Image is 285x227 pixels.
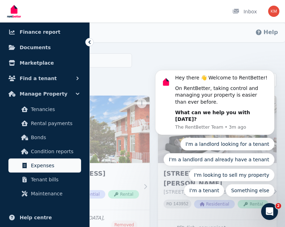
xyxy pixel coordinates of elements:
span: Maintenance [31,189,78,198]
button: Find a tenant [6,71,84,85]
button: More options [137,98,147,108]
img: RentBetter [6,2,22,20]
a: Rental payments [8,116,81,130]
iframe: Intercom notifications message [145,8,285,208]
a: Condition reports [8,144,81,158]
a: Marketplace [6,56,84,70]
span: Help centre [20,213,52,222]
span: Tenancies [31,105,78,113]
div: Inbox [232,8,257,15]
span: Manage Property [20,90,67,98]
span: Finance report [20,28,60,36]
iframe: Intercom live chat [261,203,278,220]
a: Tenant bills [8,173,81,187]
span: Marketplace [20,59,54,67]
span: Documents [20,43,51,52]
a: Expenses [8,158,81,173]
a: Help centre [6,210,84,225]
span: Condition reports [31,147,78,156]
a: Maintenance [8,187,81,201]
img: Kate MacKinnon [268,6,279,17]
span: Find a tenant [20,74,57,83]
span: Rental payments [31,119,78,128]
a: 13/50 Botanic Road, Mosman[STREET_ADDRESS][STREET_ADDRESS]PID 14323ResidentialRental [31,96,150,210]
a: Documents [6,40,84,54]
a: Finance report [6,25,84,39]
span: Bonds [31,133,78,142]
a: Bonds [8,130,81,144]
span: Tenant bills [31,175,78,184]
span: Expenses [31,161,78,170]
span: Rental [108,190,139,199]
img: 13/50 Botanic Road, Mosman [31,96,150,163]
button: Manage Property [6,87,84,101]
a: Tenancies [8,102,81,116]
span: 2 [276,203,281,209]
